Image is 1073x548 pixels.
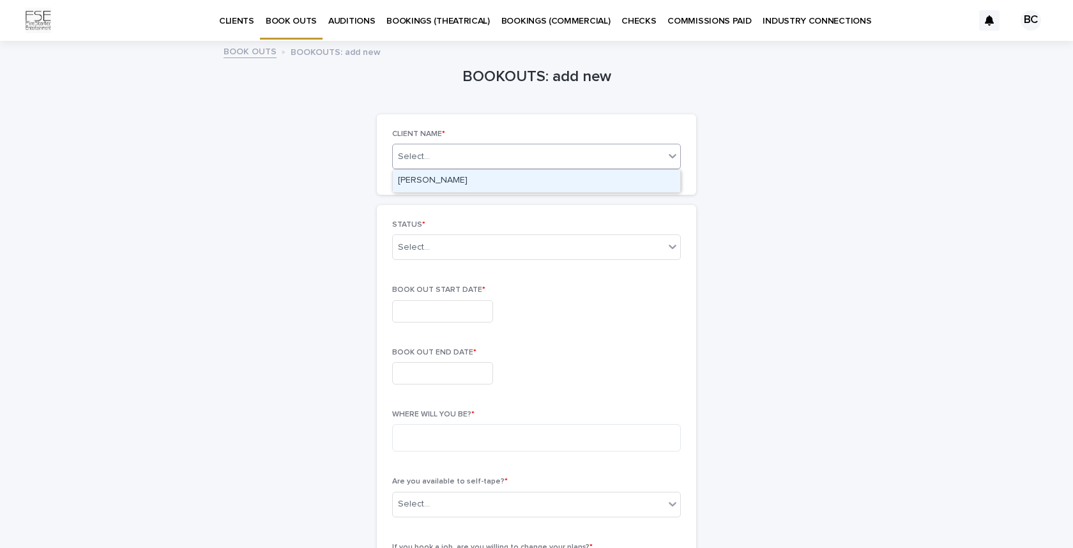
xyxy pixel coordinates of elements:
[392,411,475,418] span: WHERE WILL YOU BE?
[291,44,381,58] p: BOOKOUTS: add new
[26,8,51,33] img: Km9EesSdRbS9ajqhBzyo
[392,130,445,138] span: CLIENT NAME
[377,68,696,86] h1: BOOKOUTS: add new
[392,478,508,485] span: Are you available to self-tape?
[392,286,485,294] span: BOOK OUT START DATE
[398,150,430,164] div: Select...
[393,170,680,192] div: Ben Carroll
[392,221,425,229] span: STATUS
[398,241,430,254] div: Select...
[398,498,430,511] div: Select...
[224,43,277,58] a: BOOK OUTS
[1021,10,1041,31] div: BC
[392,349,476,356] span: BOOK OUT END DATE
